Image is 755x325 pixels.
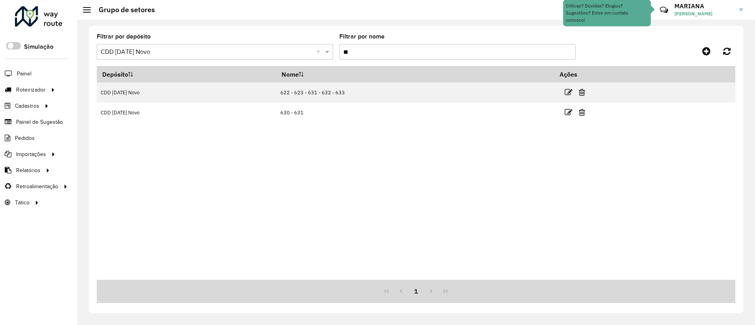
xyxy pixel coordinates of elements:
[409,284,424,299] button: 1
[579,107,585,118] a: Excluir
[15,134,35,142] span: Pedidos
[16,182,58,191] span: Retroalimentação
[339,32,385,41] label: Filtrar por nome
[276,103,554,123] td: 630 - 631
[15,198,29,207] span: Tático
[17,70,31,78] span: Painel
[16,150,46,158] span: Importações
[554,66,602,83] th: Ações
[674,2,733,10] h3: MARIANA
[276,66,554,83] th: Nome
[565,87,573,97] a: Editar
[16,166,41,174] span: Relatórios
[97,32,151,41] label: Filtrar por depósito
[276,83,554,103] td: 622 - 623 - 631 - 632 - 633
[579,87,585,97] a: Excluir
[15,102,39,110] span: Cadastros
[565,107,573,118] a: Editar
[317,47,323,57] span: Clear all
[97,83,276,103] td: CDD [DATE] Novo
[656,2,672,18] a: Contato Rápido
[16,86,46,94] span: Roteirizador
[24,42,53,51] label: Simulação
[674,10,733,17] span: [PERSON_NAME]
[16,118,63,126] span: Painel de Sugestão
[97,66,276,83] th: Depósito
[91,6,155,14] h2: Grupo de setores
[97,103,276,123] td: CDD [DATE] Novo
